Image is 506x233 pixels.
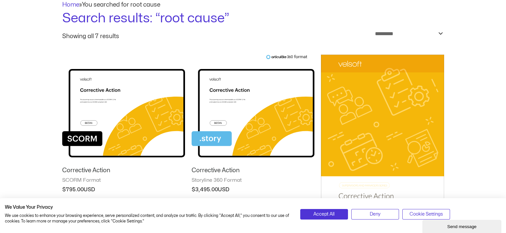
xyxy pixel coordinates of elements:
span: Deny [370,211,381,218]
a: Home [62,2,79,8]
a: Corrective Action [192,167,314,177]
p: We use cookies to enhance your browsing experience, serve personalized content, and analyze our t... [5,213,290,224]
span: You searched for root cause [82,2,160,8]
bdi: 795.00 [62,187,84,192]
select: Shop order [371,28,444,40]
img: Corrective Action [321,55,444,229]
span: Storyline 360 Format [192,177,314,184]
iframe: chat widget [422,219,503,233]
button: Adjust cookie preferences [402,209,450,220]
a: Corrective Action [62,167,185,177]
span: Cookie Settings [410,211,443,218]
h1: Search results: “root cause” [62,9,444,28]
span: » [62,2,160,8]
h2: Corrective Action [62,167,185,174]
img: Corrective Action [192,55,314,161]
span: $ [62,187,66,192]
span: SCORM Format [62,177,185,184]
h2: Corrective Action [192,167,314,174]
button: Accept all cookies [300,209,348,220]
h2: We Value Your Privacy [5,204,290,210]
img: Corrective Action [62,55,185,161]
button: Deny all cookies [351,209,399,220]
span: Accept All [313,211,334,218]
bdi: 3,495.00 [192,187,218,192]
p: Showing all 7 results [62,34,119,39]
span: $ [192,187,195,192]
